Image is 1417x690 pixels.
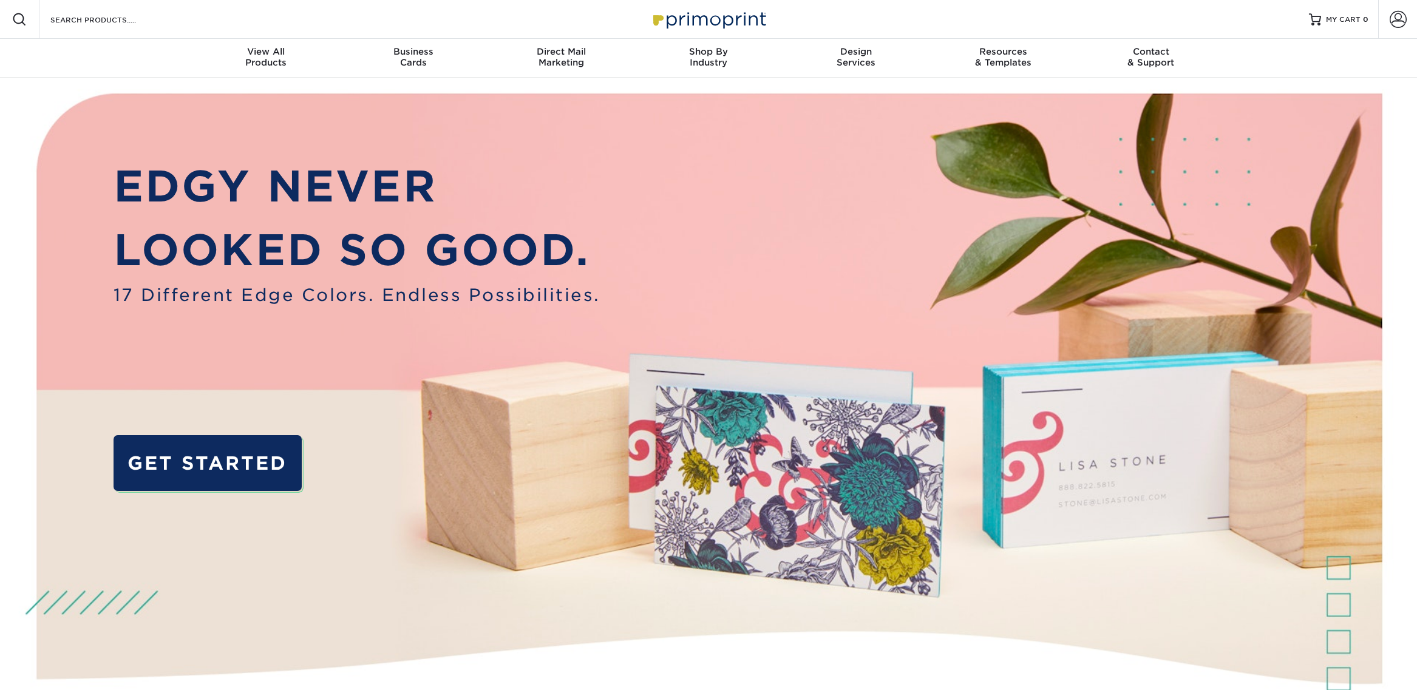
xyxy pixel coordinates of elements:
[1326,15,1361,25] span: MY CART
[648,6,769,32] img: Primoprint
[635,46,783,68] div: Industry
[635,39,783,78] a: Shop ByIndustry
[114,435,302,491] a: GET STARTED
[488,39,635,78] a: Direct MailMarketing
[929,46,1077,68] div: & Templates
[340,46,488,68] div: Cards
[782,46,929,68] div: Services
[782,46,929,57] span: Design
[192,46,340,57] span: View All
[114,218,600,282] p: LOOKED SO GOOD.
[1077,46,1225,68] div: & Support
[782,39,929,78] a: DesignServices
[340,46,488,57] span: Business
[49,12,168,27] input: SEARCH PRODUCTS.....
[340,39,488,78] a: BusinessCards
[192,46,340,68] div: Products
[1077,46,1225,57] span: Contact
[929,46,1077,57] span: Resources
[1363,15,1368,24] span: 0
[488,46,635,57] span: Direct Mail
[929,39,1077,78] a: Resources& Templates
[114,282,600,308] span: 17 Different Edge Colors. Endless Possibilities.
[192,39,340,78] a: View AllProducts
[114,155,600,218] p: EDGY NEVER
[488,46,635,68] div: Marketing
[635,46,783,57] span: Shop By
[1077,39,1225,78] a: Contact& Support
